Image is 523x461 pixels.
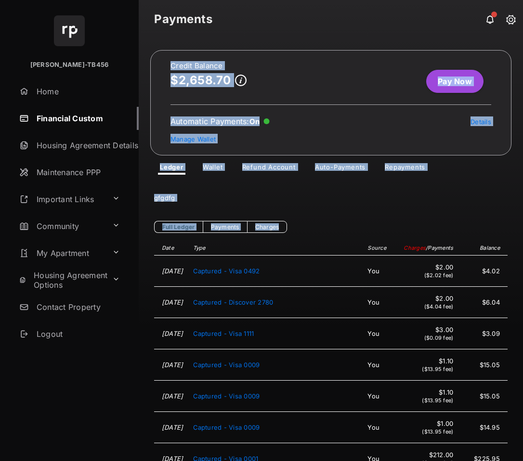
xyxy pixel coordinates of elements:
td: You [363,381,399,412]
time: [DATE] [162,361,183,369]
span: $2.00 [404,295,453,302]
a: Housing Agreement Options [15,269,108,292]
time: [DATE] [162,298,183,306]
strong: Payments [154,13,212,25]
td: $3.09 [458,318,508,349]
a: Contact Property [15,295,139,319]
span: $1.00 [404,420,453,427]
td: You [363,287,399,318]
td: $14.95 [458,412,508,443]
div: Automatic Payments : [170,116,270,126]
h2: Credit Balance [170,62,247,70]
a: Wallet [195,163,231,175]
a: Auto-Payments [307,163,373,175]
span: / Payments [426,244,453,251]
a: Important Links [15,188,108,211]
span: Captured - Visa 0009 [193,361,260,369]
time: [DATE] [162,392,183,400]
span: On [249,117,260,126]
a: Ledger [152,163,191,175]
span: $1.10 [404,357,453,365]
span: ($2.02 fee) [424,272,454,279]
span: ($13.95 fee) [422,397,453,404]
span: Charges [404,244,426,251]
td: $4.02 [458,256,508,287]
td: You [363,256,399,287]
th: Balance [458,241,508,256]
time: [DATE] [162,330,183,337]
a: Payments [203,221,247,233]
a: My Apartment [15,242,108,265]
a: Financial Custom [15,107,139,130]
span: $2.00 [404,263,453,271]
img: svg+xml;base64,PHN2ZyB4bWxucz0iaHR0cDovL3d3dy53My5vcmcvMjAwMC9zdmciIHdpZHRoPSI2NCIgaGVpZ2h0PSI2NC... [54,15,85,46]
a: Housing Agreement Details [15,134,139,157]
span: ($13.95 fee) [422,366,453,372]
div: gfgdfg [154,186,508,209]
span: Captured - Visa 0009 [193,392,260,400]
td: $6.04 [458,287,508,318]
span: ($0.09 fee) [424,334,454,341]
span: Captured - Visa 0492 [193,267,260,275]
a: Details [471,118,491,126]
span: ($4.04 fee) [424,303,454,310]
th: Source [363,241,399,256]
time: [DATE] [162,423,183,431]
a: Home [15,80,139,103]
a: Logout [15,322,139,346]
a: Repayments [377,163,433,175]
span: Captured - Visa 1111 [193,330,254,337]
a: Manage Wallet [170,135,216,143]
a: Charges [247,221,288,233]
span: Captured - Discover 2780 [193,298,274,306]
a: Community [15,215,108,238]
td: You [363,349,399,381]
td: You [363,412,399,443]
span: $3.00 [404,326,453,333]
th: Type [188,241,363,256]
time: [DATE] [162,267,183,275]
th: Date [154,241,188,256]
p: [PERSON_NAME]-TB456 [30,60,109,70]
span: $212.00 [404,451,453,459]
span: $1.10 [404,388,453,396]
a: Refund Account [235,163,303,175]
a: Maintenance PPP [15,161,139,184]
td: $15.05 [458,381,508,412]
td: You [363,318,399,349]
span: Captured - Visa 0009 [193,423,260,431]
span: ($13.95 fee) [422,428,453,435]
a: Full Ledger [154,221,203,233]
td: $15.05 [458,349,508,381]
p: $2,658.70 [170,74,231,87]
